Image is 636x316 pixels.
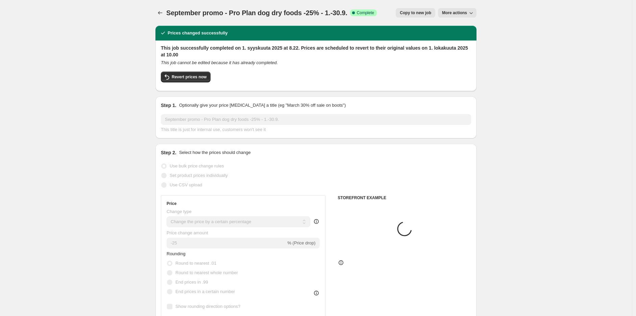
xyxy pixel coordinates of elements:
h2: Prices changed successfully [168,30,228,36]
button: More actions [438,8,476,18]
span: Show rounding direction options? [175,304,240,309]
h3: Price [167,201,176,206]
span: September promo - Pro Plan dog dry foods -25% - 1.-30.9. [166,9,347,17]
div: help [313,218,320,225]
span: End prices in a certain number [175,289,235,294]
i: This job cannot be edited because it has already completed. [161,60,278,65]
span: Rounding [167,251,186,256]
span: Round to nearest .01 [175,261,216,266]
span: Set product prices individually [170,173,228,178]
span: More actions [442,10,467,16]
span: Copy to new job [400,10,431,16]
button: Copy to new job [396,8,435,18]
span: Use CSV upload [170,182,202,187]
span: This title is just for internal use, customers won't see it [161,127,266,132]
p: Select how the prices should change [179,149,251,156]
h2: Step 1. [161,102,176,109]
span: End prices in .99 [175,280,208,285]
h6: STOREFRONT EXAMPLE [338,195,471,201]
p: Optionally give your price [MEDICAL_DATA] a title (eg "March 30% off sale on boots") [179,102,346,109]
span: Round to nearest whole number [175,270,238,275]
input: 30% off holiday sale [161,114,471,125]
h2: Step 2. [161,149,176,156]
input: -15 [167,238,286,248]
span: % (Price drop) [287,240,315,245]
span: Revert prices now [172,74,206,80]
span: Use bulk price change rules [170,163,224,168]
h2: This job successfully completed on 1. syyskuuta 2025 at 8.22. Prices are scheduled to revert to t... [161,45,471,58]
button: Price change jobs [155,8,165,18]
span: Price change amount [167,230,208,235]
button: Revert prices now [161,72,211,82]
span: Complete [357,10,374,16]
span: Change type [167,209,192,214]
